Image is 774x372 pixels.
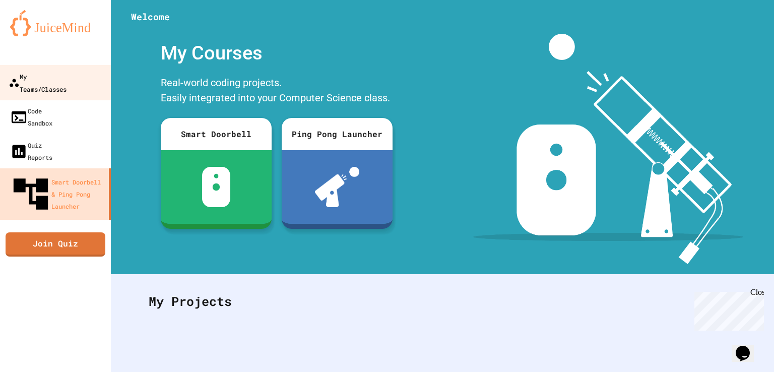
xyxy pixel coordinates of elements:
[4,4,70,64] div: Chat with us now!Close
[161,118,272,150] div: Smart Doorbell
[139,282,746,321] div: My Projects
[10,139,52,163] div: Quiz Reports
[282,118,393,150] div: Ping Pong Launcher
[156,73,398,110] div: Real-world coding projects. Easily integrated into your Computer Science class.
[10,173,105,215] div: Smart Doorbell & Ping Pong Launcher
[9,70,67,95] div: My Teams/Classes
[690,288,764,331] iframe: chat widget
[156,34,398,73] div: My Courses
[473,34,743,264] img: banner-image-my-projects.png
[315,167,360,207] img: ppl-with-ball.png
[10,10,101,36] img: logo-orange.svg
[202,167,231,207] img: sdb-white.svg
[10,105,52,129] div: Code Sandbox
[732,332,764,362] iframe: chat widget
[6,232,105,257] a: Join Quiz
